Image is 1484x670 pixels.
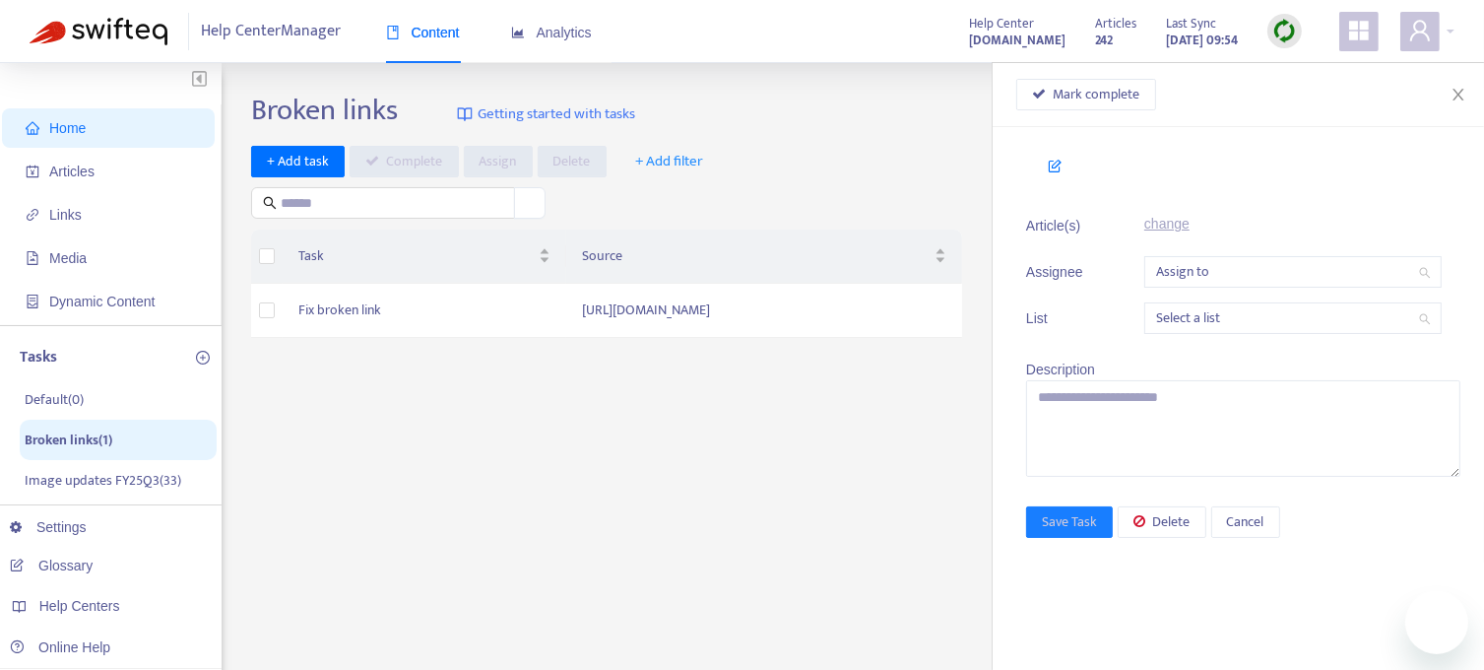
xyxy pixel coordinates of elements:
[1054,84,1140,105] span: Mark complete
[1227,512,1264,534] span: Cancel
[457,106,473,122] img: image-link
[49,164,95,179] span: Articles
[1451,87,1466,102] span: close
[1405,591,1468,654] iframe: Button to launch messaging window
[464,146,533,177] button: Assign
[478,103,635,126] span: Getting started with tasks
[969,30,1065,51] strong: [DOMAIN_NAME]
[10,519,87,535] a: Settings
[1026,215,1095,236] span: Article(s)
[1095,30,1113,51] strong: 242
[582,245,931,267] span: Source
[1026,308,1095,330] span: List
[196,351,210,365] span: plus-circle
[49,207,82,223] span: Links
[1419,313,1431,325] span: search
[25,470,181,491] p: Image updates FY25Q3 ( 33 )
[538,146,607,177] button: Delete
[30,18,167,45] img: Swifteq
[49,250,87,266] span: Media
[283,284,566,338] td: Fix broken link
[49,120,86,136] span: Home
[636,150,704,173] span: + Add filter
[621,146,719,177] button: + Add filter
[26,208,39,222] span: link
[202,13,342,50] span: Help Center Manager
[10,639,110,655] a: Online Help
[1026,262,1095,284] span: Assignee
[25,430,112,450] p: Broken links ( 1 )
[1016,79,1156,110] button: Mark complete
[1347,19,1371,42] span: appstore
[20,346,57,369] p: Tasks
[298,245,535,267] span: Task
[1445,86,1472,104] button: Close
[1166,30,1238,51] strong: [DATE] 09:54
[251,146,345,177] button: + Add task
[386,25,460,40] span: Content
[39,598,120,614] span: Help Centers
[26,295,39,308] span: container
[26,251,39,265] span: file-image
[26,165,39,178] span: account-book
[1095,13,1136,34] span: Articles
[251,93,398,128] h2: Broken links
[511,26,525,39] span: area-chart
[1211,507,1280,539] button: Cancel
[25,389,84,410] p: Default ( 0 )
[1118,507,1206,539] button: Delete
[49,294,155,309] span: Dynamic Content
[1026,363,1095,378] span: Description
[1144,216,1190,232] a: change
[457,93,635,136] a: Getting started with tasks
[10,558,93,573] a: Glossary
[1166,13,1216,34] span: Last Sync
[386,26,400,39] span: book
[1026,507,1113,539] button: Save Task
[1153,512,1191,534] span: Delete
[1272,19,1297,43] img: sync.dc5367851b00ba804db3.png
[969,29,1065,51] a: [DOMAIN_NAME]
[267,151,329,172] span: + Add task
[283,230,566,284] th: Task
[1419,267,1431,279] span: search
[1408,19,1432,42] span: user
[969,13,1034,34] span: Help Center
[26,121,39,135] span: home
[566,284,962,338] td: [URL][DOMAIN_NAME]
[263,196,277,210] span: search
[350,146,459,177] button: Complete
[511,25,592,40] span: Analytics
[566,230,962,284] th: Source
